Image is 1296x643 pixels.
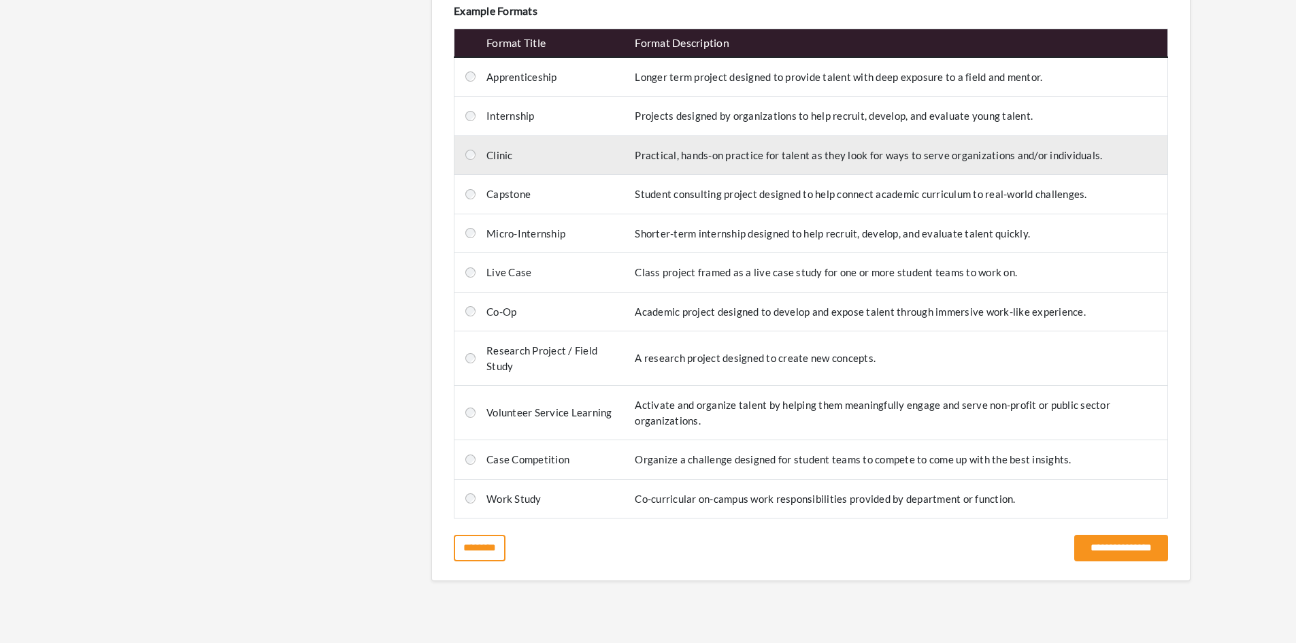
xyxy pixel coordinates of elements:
[635,491,1162,507] div: Co-curricular on-campus work responsibilities provided by department or function.
[635,452,1162,467] div: Organize a challenge designed for student teams to compete to come up with the best insights.
[635,350,1162,366] div: A research project designed to create new concepts.
[635,265,1162,280] div: Class project framed as a live case study for one or more student teams to work on.
[481,479,629,518] td: Work Study
[454,4,1168,17] h4: Example Formats
[481,440,629,480] td: Case Competition
[481,214,629,253] td: Micro-Internship
[635,226,1162,242] div: Shorter-term internship designed to help recruit, develop, and evaluate talent quickly.
[635,69,1162,85] div: Longer term project designed to provide talent with deep exposure to a field and mentor.
[635,108,1162,124] div: Projects designed by organizations to help recruit, develop, and evaluate young talent.
[481,57,629,97] td: Apprenticeship
[635,186,1162,202] div: Student consulting project designed to help connect academic curriculum to real-world challenges.
[481,97,629,136] td: Internship
[629,29,1167,57] th: Format Description
[635,397,1162,428] div: Activate and organize talent by helping them meaningfully engage and serve non-profit or public s...
[635,304,1162,320] div: Academic project designed to develop and expose talent through immersive work-like experience.
[635,148,1162,163] div: Practical, hands-on practice for talent as they look for ways to serve organizations and/or indiv...
[481,135,629,175] td: Clinic
[481,29,629,57] th: Format Title
[481,331,629,386] td: Research Project / Field Study
[481,386,629,440] td: Volunteer Service Learning
[481,175,629,214] td: Capstone
[481,292,629,331] td: Co-Op
[481,253,629,293] td: Live Case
